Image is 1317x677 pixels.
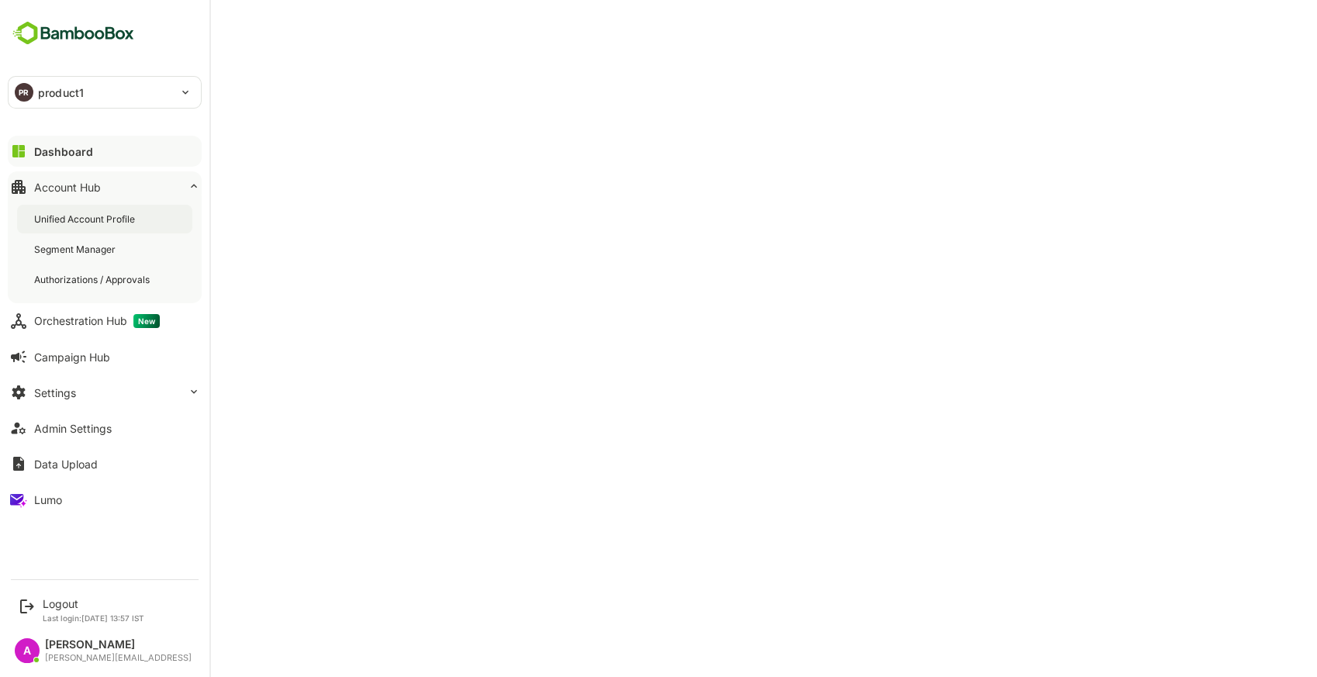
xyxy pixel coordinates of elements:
[8,171,202,202] button: Account Hub
[8,377,202,408] button: Settings
[34,386,76,399] div: Settings
[45,653,192,663] div: [PERSON_NAME][EMAIL_ADDRESS]
[34,422,112,435] div: Admin Settings
[34,273,153,286] div: Authorizations / Approvals
[8,136,202,167] button: Dashboard
[15,638,40,663] div: A
[34,493,62,506] div: Lumo
[8,484,202,515] button: Lumo
[8,448,202,479] button: Data Upload
[34,243,119,256] div: Segment Manager
[8,341,202,372] button: Campaign Hub
[133,314,160,328] span: New
[8,19,139,48] img: BambooboxFullLogoMark.5f36c76dfaba33ec1ec1367b70bb1252.svg
[34,145,93,158] div: Dashboard
[34,181,101,194] div: Account Hub
[34,314,160,328] div: Orchestration Hub
[15,83,33,102] div: PR
[45,638,192,651] div: [PERSON_NAME]
[43,597,144,610] div: Logout
[8,413,202,444] button: Admin Settings
[38,85,84,101] p: product1
[9,77,201,108] div: PRproduct1
[8,306,202,337] button: Orchestration HubNew
[43,613,144,623] p: Last login: [DATE] 13:57 IST
[34,351,110,364] div: Campaign Hub
[34,458,98,471] div: Data Upload
[34,212,138,226] div: Unified Account Profile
